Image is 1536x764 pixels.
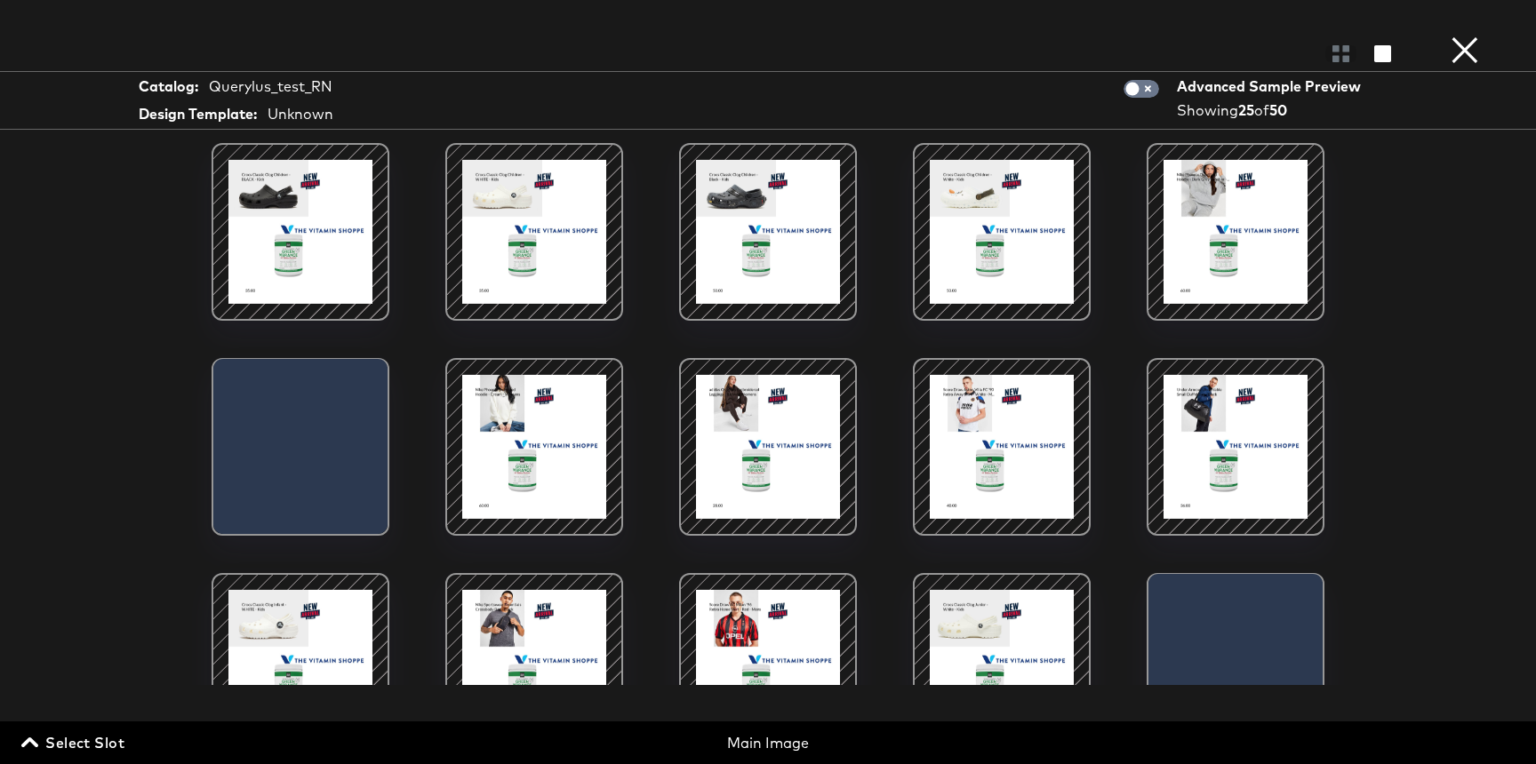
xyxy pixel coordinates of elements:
button: Select Slot [18,730,132,755]
strong: Catalog: [139,76,198,97]
strong: 25 [1238,101,1254,119]
strong: 50 [1269,101,1287,119]
div: Unknown [268,104,333,124]
div: Showing of [1177,100,1367,121]
div: Querylus_test_RN [209,76,332,97]
span: Select Slot [25,730,124,755]
div: Advanced Sample Preview [1177,76,1367,97]
strong: Design Template: [139,104,257,124]
div: Main Image [523,733,1014,753]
